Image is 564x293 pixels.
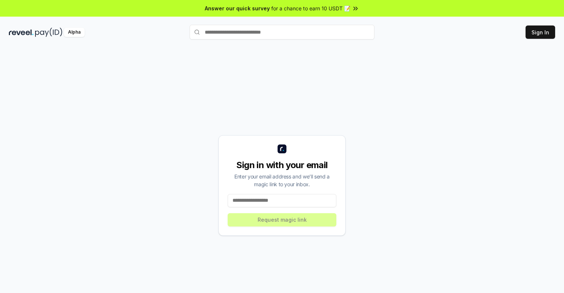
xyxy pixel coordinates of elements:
[228,159,336,171] div: Sign in with your email
[35,28,62,37] img: pay_id
[9,28,34,37] img: reveel_dark
[526,25,555,39] button: Sign In
[228,173,336,188] div: Enter your email address and we’ll send a magic link to your inbox.
[64,28,85,37] div: Alpha
[271,4,350,12] span: for a chance to earn 10 USDT 📝
[205,4,270,12] span: Answer our quick survey
[278,144,286,153] img: logo_small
